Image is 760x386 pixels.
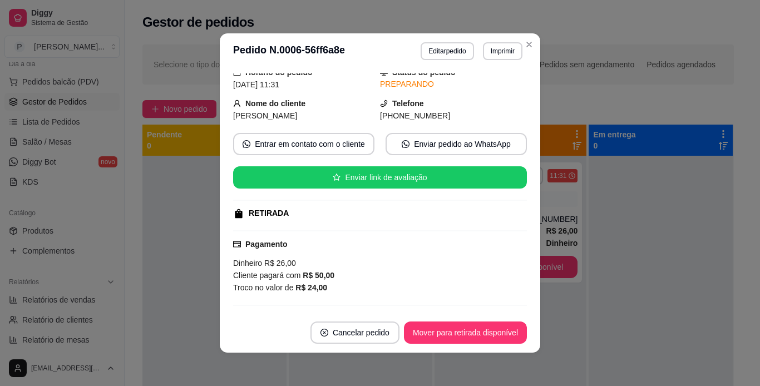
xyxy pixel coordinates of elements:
span: credit-card [233,240,241,248]
h3: Pedido N. 0006-56ff6a8e [233,42,345,60]
span: [DATE] 11:31 [233,80,279,89]
span: user [233,100,241,107]
span: [PHONE_NUMBER] [380,111,450,120]
button: close-circleCancelar pedido [310,321,399,344]
span: phone [380,100,388,107]
span: whats-app [402,140,409,148]
span: [PERSON_NAME] [233,111,297,120]
span: whats-app [243,140,250,148]
button: whats-appEnviar pedido ao WhatsApp [386,133,527,155]
span: Troco no valor de [233,283,295,292]
span: star [333,174,340,181]
button: Close [520,36,538,53]
button: Imprimir [483,42,522,60]
span: close-circle [320,329,328,336]
strong: Pagamento [245,240,287,249]
button: starEnviar link de avaliação [233,166,527,189]
strong: R$ 50,00 [303,271,334,280]
strong: Nome do cliente [245,99,305,108]
strong: R$ 24,00 [295,283,327,292]
strong: Telefone [392,99,424,108]
button: whats-appEntrar em contato com o cliente [233,133,374,155]
div: PREPARANDO [380,78,527,90]
div: RETIRADA [249,207,289,219]
button: Mover para retirada disponível [404,321,527,344]
button: Editarpedido [421,42,473,60]
span: Dinheiro [233,259,262,268]
span: R$ 26,00 [262,259,296,268]
span: Cliente pagará com [233,271,303,280]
